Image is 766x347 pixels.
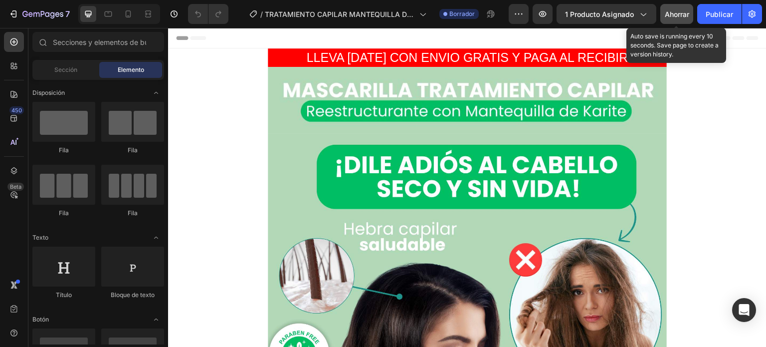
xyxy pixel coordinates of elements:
[732,298,756,322] div: Abrir Intercom Messenger
[260,10,263,18] font: /
[54,66,77,73] font: Sección
[265,10,413,29] font: TRATAMIENTO CAPILAR MANTEQUILLA DE KARITE
[449,10,475,17] font: Borrador
[10,183,21,190] font: Beta
[118,66,144,73] font: Elemento
[32,32,164,52] input: Secciones y elementos de búsqueda
[11,107,22,114] font: 450
[128,209,138,217] font: Fila
[59,146,69,154] font: Fila
[148,85,164,101] span: Abrir con palanca
[148,230,164,246] span: Abrir con palanca
[32,234,48,241] font: Texto
[56,291,72,299] font: Título
[557,4,656,24] button: 1 producto asignado
[660,4,693,24] button: Ahorrar
[697,4,742,24] button: Publicar
[168,28,766,347] iframe: Área de diseño
[111,291,155,299] font: Bloque de texto
[148,312,164,328] span: Abrir con palanca
[32,316,49,323] font: Botón
[188,4,228,24] div: Deshacer/Rehacer
[665,10,689,18] font: Ahorrar
[65,9,70,19] font: 7
[565,10,634,18] font: 1 producto asignado
[128,146,138,154] font: Fila
[32,89,65,96] font: Disposición
[4,4,74,24] button: 7
[59,209,69,217] font: Fila
[706,10,733,18] font: Publicar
